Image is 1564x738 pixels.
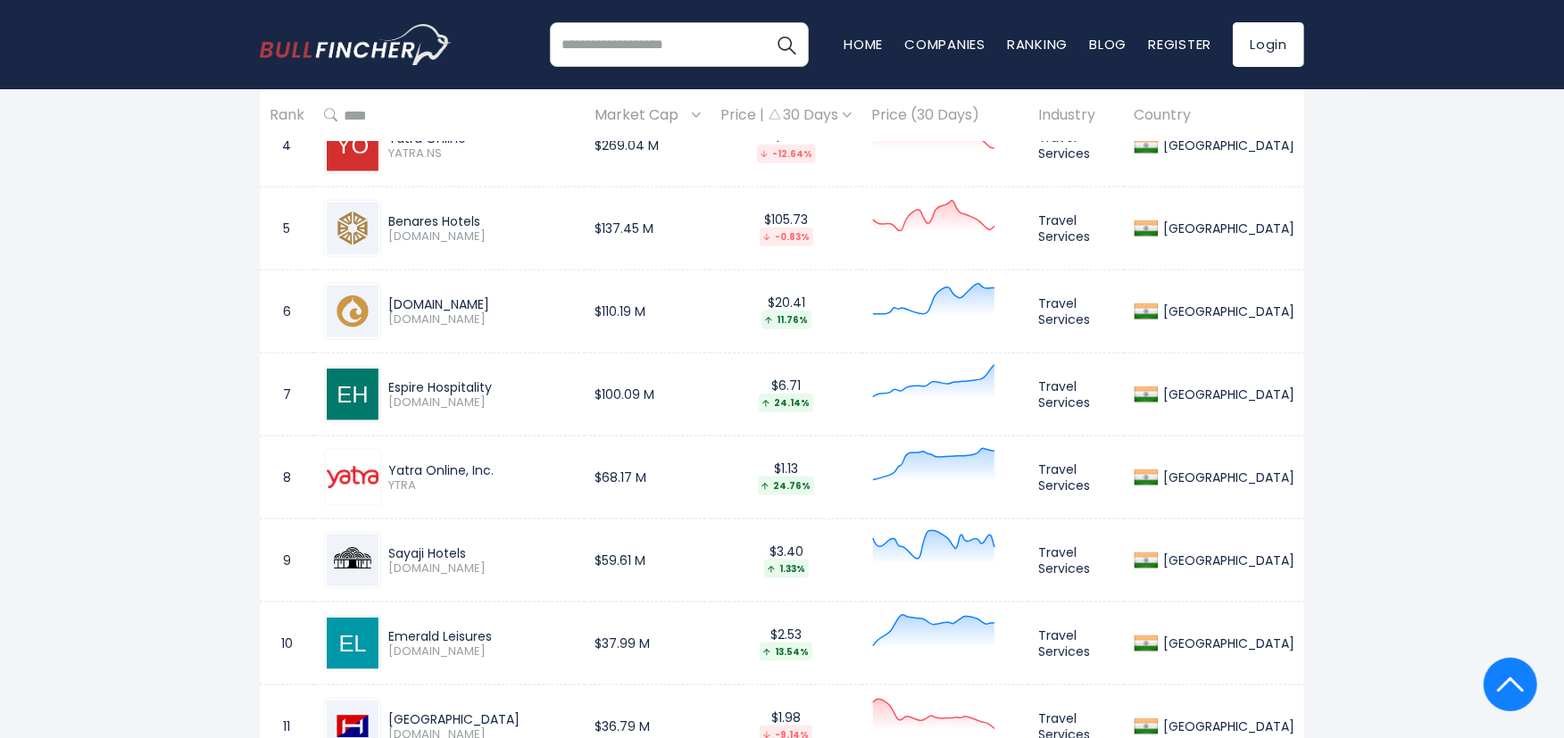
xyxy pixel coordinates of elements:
td: Travel Services [1028,187,1124,270]
td: 8 [260,436,314,519]
td: $37.99 M [585,602,711,685]
span: YATRA.NS [388,146,575,162]
div: Price | 30 Days [720,106,852,125]
div: [GEOGRAPHIC_DATA] [1159,303,1294,319]
div: Sayaji Hotels [388,545,575,561]
div: -0.83% [760,228,813,246]
div: Benares Hotels [388,213,575,229]
th: Rank [260,89,314,142]
div: 24.14% [759,394,813,412]
td: 4 [260,104,314,187]
td: 7 [260,353,314,436]
div: 24.76% [758,477,814,495]
img: bullfincher logo [260,24,452,65]
div: 13.54% [760,643,812,661]
td: Travel Services [1028,104,1124,187]
div: [GEOGRAPHIC_DATA] [1159,552,1294,568]
div: [DOMAIN_NAME] [388,296,575,312]
td: 6 [260,270,314,353]
span: [DOMAIN_NAME] [388,644,575,659]
div: [GEOGRAPHIC_DATA] [1159,635,1294,651]
img: YTRA.png [327,452,379,503]
div: [GEOGRAPHIC_DATA] [1159,220,1294,236]
div: $2.53 [720,626,852,661]
div: [GEOGRAPHIC_DATA] [1159,137,1294,153]
a: Register [1148,35,1211,54]
div: 1.33% [764,560,809,578]
td: 10 [260,602,314,685]
td: Travel Services [1028,519,1124,602]
span: [DOMAIN_NAME] [388,229,575,245]
th: Industry [1028,89,1124,142]
a: Home [844,35,883,54]
td: $269.04 M [585,104,711,187]
div: [GEOGRAPHIC_DATA] [1159,469,1294,485]
div: $3.40 [720,543,852,578]
div: $20.41 [720,294,852,329]
div: [GEOGRAPHIC_DATA] [388,711,575,727]
span: YTRA [388,478,575,493]
td: 9 [260,519,314,602]
img: BENARAS.BO.png [327,203,379,254]
th: Price (30 Days) [861,89,1028,142]
td: 5 [260,187,314,270]
td: $100.09 M [585,353,711,436]
div: -12.64% [757,145,816,163]
div: 11.76% [761,311,811,329]
span: Market Cap [595,102,687,129]
span: [DOMAIN_NAME] [388,395,575,410]
td: Travel Services [1028,270,1124,353]
img: UPHOT.BO.png [327,286,379,337]
a: Ranking [1007,35,1068,54]
span: [DOMAIN_NAME] [388,312,575,328]
td: $68.17 M [585,436,711,519]
td: $110.19 M [585,270,711,353]
a: Companies [904,35,986,54]
td: $59.61 M [585,519,711,602]
td: Travel Services [1028,353,1124,436]
button: Search [764,22,809,67]
td: $137.45 M [585,187,711,270]
a: Login [1233,22,1304,67]
div: $1.71 [720,129,852,163]
div: Emerald Leisures [388,628,575,644]
a: Blog [1089,35,1127,54]
th: Country [1124,89,1304,142]
div: Yatra Online, Inc. [388,462,575,478]
img: SAYAJIHOTL.BO.png [327,535,379,586]
a: Go to homepage [260,24,452,65]
td: Travel Services [1028,436,1124,519]
div: $6.71 [720,377,852,412]
div: $1.13 [720,460,852,495]
div: Espire Hospitality [388,379,575,395]
div: $105.73 [720,211,852,246]
span: [DOMAIN_NAME] [388,561,575,576]
div: [GEOGRAPHIC_DATA] [1159,718,1294,734]
td: Travel Services [1028,602,1124,685]
div: [GEOGRAPHIC_DATA] [1159,386,1294,402]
